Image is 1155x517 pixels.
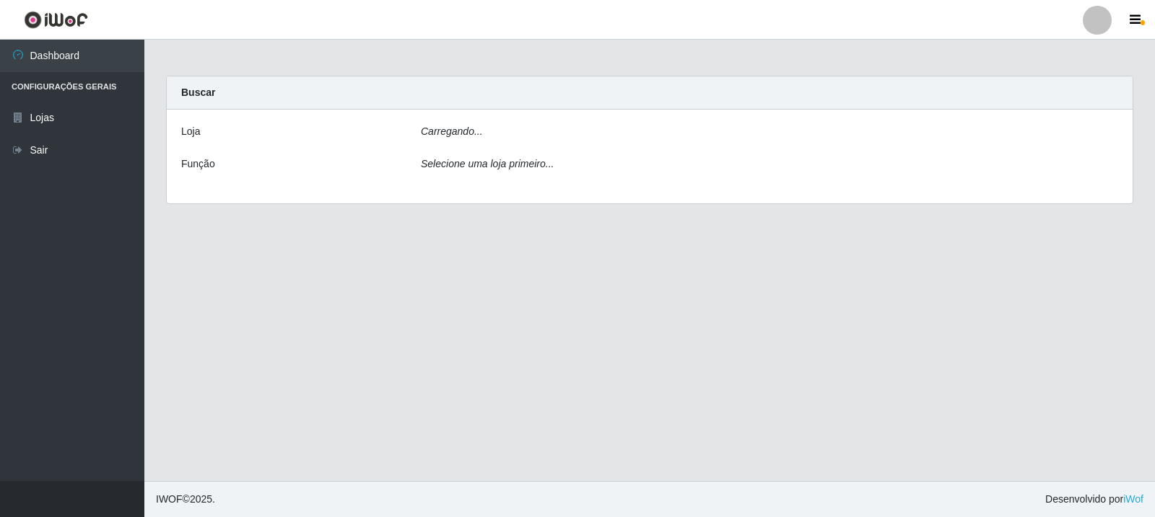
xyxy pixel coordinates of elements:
[156,492,215,507] span: © 2025 .
[181,156,215,172] label: Função
[1123,493,1143,505] a: iWof
[24,11,88,29] img: CoreUI Logo
[181,87,215,98] strong: Buscar
[421,125,483,137] i: Carregando...
[1045,492,1143,507] span: Desenvolvido por
[181,124,200,139] label: Loja
[156,493,183,505] span: IWOF
[421,158,554,169] i: Selecione uma loja primeiro...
